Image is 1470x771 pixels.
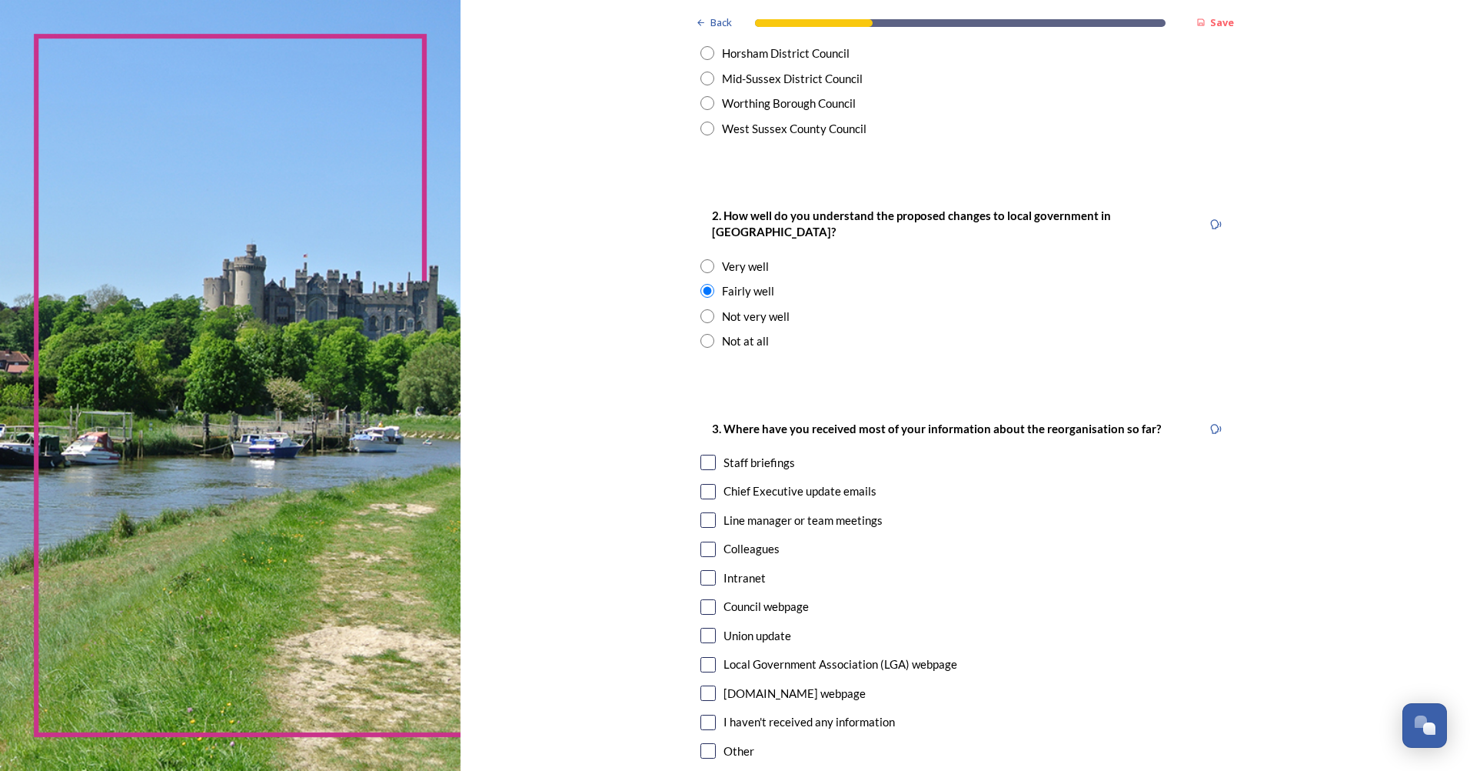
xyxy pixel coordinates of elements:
div: Staff briefings [723,454,795,472]
div: Union update [723,627,791,645]
div: Not very well [722,308,790,325]
div: Very well [722,258,769,275]
div: Mid-Sussex District Council [722,70,863,88]
span: Back [710,15,732,30]
div: Colleagues [723,540,780,558]
strong: 2. How well do you understand the proposed changes to local government in [GEOGRAPHIC_DATA]? [712,209,1113,239]
div: Other [723,743,754,760]
div: Council webpage [723,598,809,616]
div: I haven't received any information [723,713,895,731]
div: Worthing Borough Council [722,95,856,112]
div: Intranet [723,569,766,587]
button: Open Chat [1402,703,1447,748]
strong: 3. Where have you received most of your information about the reorganisation so far? [712,422,1161,436]
div: Local Government Association (LGA) webpage [723,656,957,673]
div: Fairly well [722,282,774,300]
strong: Save [1210,15,1234,29]
div: Chief Executive update emails [723,482,876,500]
div: [DOMAIN_NAME] webpage [723,685,866,703]
div: Horsham District Council [722,45,850,62]
div: Not at all [722,332,769,350]
div: West Sussex County Council [722,120,866,138]
div: Line manager or team meetings [723,512,883,529]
